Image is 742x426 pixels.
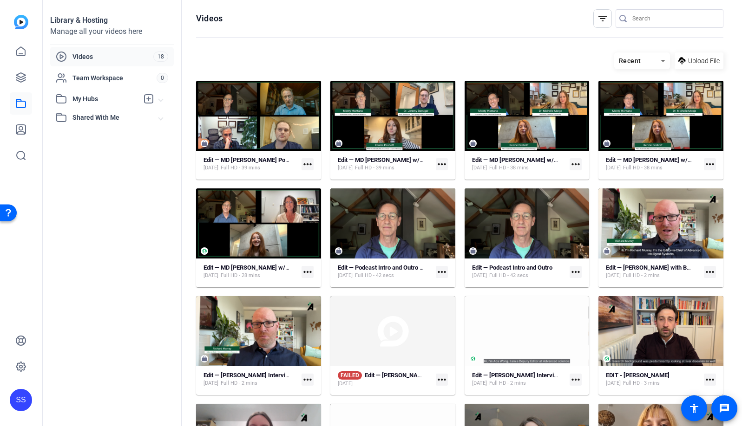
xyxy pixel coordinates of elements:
[489,164,529,172] span: Full HD - 38 mins
[204,164,218,172] span: [DATE]
[570,266,582,278] mat-icon: more_horiz
[606,272,621,279] span: [DATE]
[338,264,437,271] strong: Edit — Podcast Intro and Outro - Copy
[204,372,358,379] strong: Edit — [PERSON_NAME] Interview - No Burned In Captions
[355,164,394,172] span: Full HD - 39 mins
[704,266,716,278] mat-icon: more_horiz
[302,158,314,170] mat-icon: more_horiz
[472,264,566,279] a: Edit — Podcast Intro and Outro[DATE]Full HD - 42 secs
[204,264,298,279] a: Edit — MD [PERSON_NAME] w/ [PERSON_NAME][DATE]Full HD - 28 mins
[72,73,157,83] span: Team Workspace
[472,264,552,271] strong: Edit — Podcast Intro and Outro
[204,264,333,271] strong: Edit — MD [PERSON_NAME] w/ [PERSON_NAME]
[338,371,432,387] a: FAILEDEdit — [PERSON_NAME] Interview[DATE]
[72,94,138,104] span: My Hubs
[204,156,298,172] a: Edit — MD [PERSON_NAME] Podcast w/ [PERSON_NAME][DATE]Full HD - 39 mins
[338,272,353,279] span: [DATE]
[50,90,174,108] mat-expansion-panel-header: My Hubs
[472,372,562,379] strong: Edit — [PERSON_NAME] Interview
[302,374,314,386] mat-icon: more_horiz
[606,164,621,172] span: [DATE]
[489,272,528,279] span: Full HD - 42 secs
[606,156,700,172] a: Edit — MD [PERSON_NAME] w/ [PERSON_NAME] (Old Version)[DATE]Full HD - 38 mins
[365,372,454,379] strong: Edit — [PERSON_NAME] Interview
[719,403,730,414] mat-icon: message
[570,374,582,386] mat-icon: more_horiz
[436,266,448,278] mat-icon: more_horiz
[221,164,260,172] span: Full HD - 39 mins
[623,272,660,279] span: Full HD - 2 mins
[472,380,487,387] span: [DATE]
[72,52,153,61] span: Videos
[221,272,260,279] span: Full HD - 28 mins
[153,52,168,62] span: 18
[688,56,720,66] span: Upload File
[50,26,174,37] div: Manage all your videos here
[50,108,174,127] mat-expansion-panel-header: Shared With Me
[606,372,700,387] a: EDIT - [PERSON_NAME][DATE]Full HD - 3 mins
[472,156,566,172] a: Edit — MD [PERSON_NAME] w/ [PERSON_NAME] (Final)[DATE]Full HD - 38 mins
[338,156,432,172] a: Edit — MD [PERSON_NAME] w/ [PERSON_NAME][DATE]Full HD - 39 mins
[355,272,394,279] span: Full HD - 42 secs
[704,158,716,170] mat-icon: more_horiz
[302,266,314,278] mat-icon: more_horiz
[196,13,223,24] h1: Videos
[221,380,257,387] span: Full HD - 2 mins
[570,158,582,170] mat-icon: more_horiz
[50,15,174,26] div: Library & Hosting
[472,164,487,172] span: [DATE]
[10,389,32,411] div: SS
[632,13,716,24] input: Search
[157,73,168,83] span: 0
[472,372,566,387] a: Edit — [PERSON_NAME] Interview[DATE]Full HD - 2 mins
[72,113,159,123] span: Shared With Me
[489,380,526,387] span: Full HD - 2 mins
[606,380,621,387] span: [DATE]
[472,156,620,163] strong: Edit — MD [PERSON_NAME] w/ [PERSON_NAME] (Final)
[338,164,353,172] span: [DATE]
[704,374,716,386] mat-icon: more_horiz
[619,57,641,65] span: Recent
[436,374,448,386] mat-icon: more_horiz
[623,164,663,172] span: Full HD - 38 mins
[689,403,700,414] mat-icon: accessibility
[338,380,353,387] span: [DATE]
[606,264,728,271] strong: Edit — [PERSON_NAME] with Burn-in Captions
[14,15,28,29] img: blue-gradient.svg
[472,272,487,279] span: [DATE]
[623,380,660,387] span: Full HD - 3 mins
[675,52,723,69] button: Upload File
[204,272,218,279] span: [DATE]
[338,156,467,163] strong: Edit — MD [PERSON_NAME] w/ [PERSON_NAME]
[204,372,298,387] a: Edit — [PERSON_NAME] Interview - No Burned In Captions[DATE]Full HD - 2 mins
[606,264,700,279] a: Edit — [PERSON_NAME] with Burn-in Captions[DATE]Full HD - 2 mins
[597,13,608,24] mat-icon: filter_list
[436,158,448,170] mat-icon: more_horiz
[338,264,432,279] a: Edit — Podcast Intro and Outro - Copy[DATE]Full HD - 42 secs
[338,371,362,380] span: FAILED
[606,372,670,379] strong: EDIT - [PERSON_NAME]
[204,380,218,387] span: [DATE]
[204,156,356,163] strong: Edit — MD [PERSON_NAME] Podcast w/ [PERSON_NAME]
